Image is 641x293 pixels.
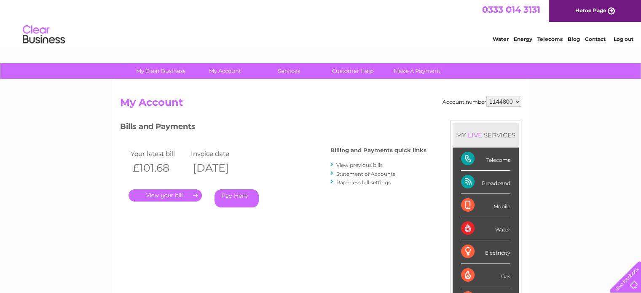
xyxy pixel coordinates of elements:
a: Customer Help [318,63,388,79]
h2: My Account [120,97,521,113]
td: Your latest bill [129,148,189,159]
div: Broadband [461,171,510,194]
div: Clear Business is a trading name of Verastar Limited (registered in [GEOGRAPHIC_DATA] No. 3667643... [122,5,520,41]
div: Mobile [461,194,510,217]
div: Electricity [461,240,510,263]
a: My Clear Business [126,63,196,79]
div: Water [461,217,510,240]
a: Log out [613,36,633,42]
td: Invoice date [189,148,249,159]
div: Telecoms [461,148,510,171]
div: LIVE [466,131,484,139]
img: logo.png [22,22,65,48]
a: Energy [514,36,532,42]
h3: Bills and Payments [120,121,426,135]
a: Contact [585,36,606,42]
a: Statement of Accounts [336,171,395,177]
div: Account number [443,97,521,107]
a: Water [493,36,509,42]
a: My Account [190,63,260,79]
a: Telecoms [537,36,563,42]
a: Pay Here [215,189,259,207]
th: £101.68 [129,159,189,177]
a: View previous bills [336,162,383,168]
h4: Billing and Payments quick links [330,147,426,153]
a: 0333 014 3131 [482,4,540,15]
a: Services [254,63,324,79]
a: Blog [568,36,580,42]
a: Make A Payment [382,63,452,79]
div: Gas [461,264,510,287]
a: Paperless bill settings [336,179,391,185]
th: [DATE] [189,159,249,177]
div: MY SERVICES [453,123,519,147]
a: . [129,189,202,202]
